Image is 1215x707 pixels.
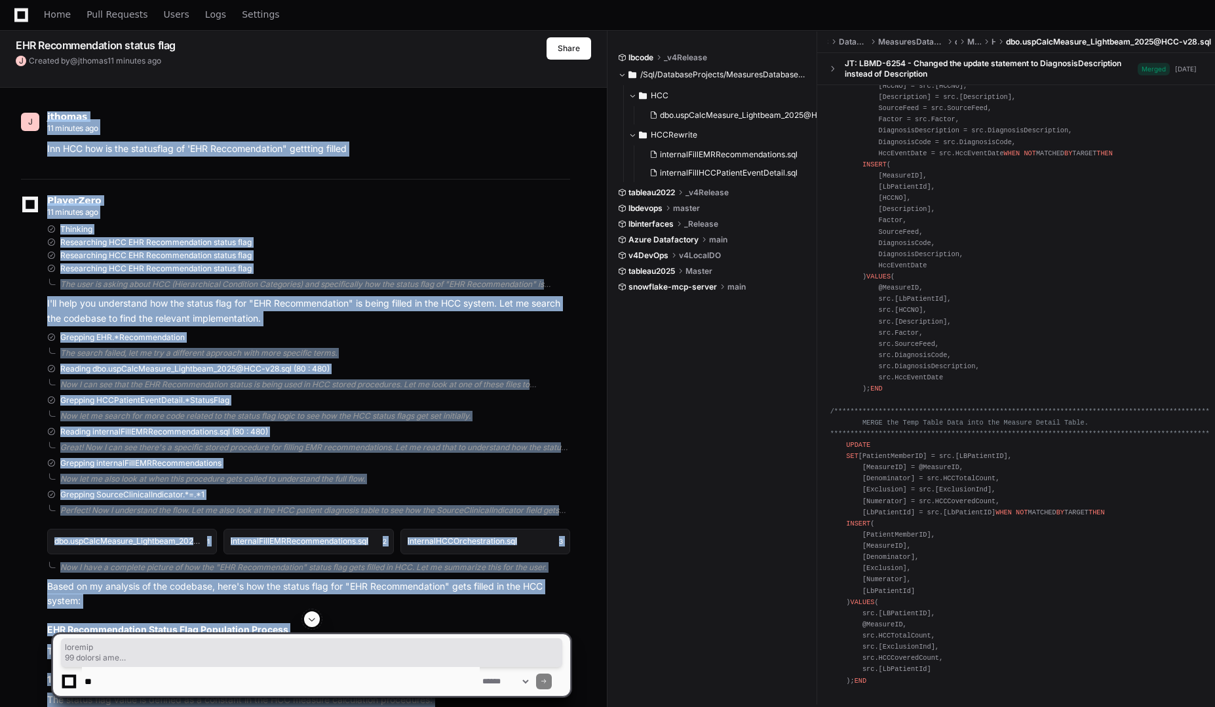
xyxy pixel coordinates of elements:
[1006,37,1211,47] span: dbo.uspCalcMeasure_Lightbeam_2025@HCC-v28.sql
[60,332,185,343] span: Grepping EHR.*Recommendation
[828,37,828,47] span: Sql
[383,536,387,546] span: 2
[1024,149,1035,157] span: NOT
[967,37,981,47] span: Measures
[559,536,563,546] span: 3
[60,474,570,484] div: Now let me also look at when this procedure gets called to understand the full flow.
[60,250,252,261] span: Researching HCC EHR Recommendation status flag
[846,452,858,460] span: SET
[47,197,101,204] span: PlayerZero
[651,90,668,101] span: HCC
[65,642,558,663] span: loremip 99 dolorsi ame Con ADI eli se doe temporinci ut 'LAB Etdoloremagnaa" enimadmi veniam Quis...
[846,520,870,527] span: INSERT
[60,348,570,358] div: The search failed, let me try a different approach with more specific terms.
[727,282,746,292] span: main
[408,537,517,545] h1: internalHCCOrchestration.sql
[1016,508,1028,516] span: NOT
[639,88,647,104] svg: Directory
[60,263,252,274] span: Researching HCC EHR Recommendation status flag
[16,39,176,52] app-text-character-animate: EHR Recommendation status flag
[640,69,807,80] span: /Sql/DatabaseProjects/MeasuresDatabaseStoredProcedures/dbo/Measures
[60,379,570,390] div: Now I can see that the EHR Recommendation status is being used in HCC stored procedures. Let me l...
[628,187,675,198] span: tableau2022
[628,250,668,261] span: v4DevOps
[1089,508,1105,516] span: THEN
[878,37,945,47] span: MeasuresDatabaseStoredProcedures
[44,10,71,18] span: Home
[60,364,330,374] span: Reading dbo.uspCalcMeasure_Lightbeam_2025@HCC-v28.sql (80 : 480)
[70,56,78,66] span: @
[60,279,570,290] div: The user is asking about HCC (Hierarchical Condition Categories) and specifically how the status ...
[850,598,874,606] span: VALUES
[709,235,727,245] span: main
[1175,64,1197,74] div: [DATE]
[547,37,591,60] button: Share
[47,111,87,122] span: jthomas
[845,58,1138,79] div: JT: LBMD-6254 - Changed the update statement to DiagnosisDescription instead of Description
[685,187,729,198] span: _v4Release
[870,385,882,392] span: END
[60,442,570,453] div: Great! Now I can see there's a specific stored procedure for filling EMR recommendations. Let me ...
[78,56,107,66] span: jthomas
[1064,149,1072,157] span: BY
[673,203,700,214] span: master
[995,508,1012,516] span: WHEN
[618,64,807,85] button: /Sql/DatabaseProjects/MeasuresDatabaseStoredProcedures/dbo/Measures
[685,266,712,277] span: Master
[651,130,697,140] span: HCCRewrite
[866,273,891,280] span: VALUES
[1004,149,1020,157] span: WHEN
[846,441,870,449] span: UPDATE
[47,579,570,609] p: Based on my analysis of the codebase, here's how the status flag for "EHR Recommendation" gets fi...
[47,529,217,554] button: dbo.uspCalcMeasure_Lightbeam_2025@HCC-v28.sql1
[207,536,210,546] span: 1
[644,164,810,182] button: internalFillHCCPatientEventDetail.sql
[664,52,707,63] span: _v4Release
[47,142,570,157] p: Inn HCC how is the statusflag of 'EHR Reccomendation" gettting filled
[47,296,570,326] p: I'll help you understand how the status flag for "EHR Recommendation" is being filled in the HCC ...
[60,224,92,235] span: Thinking
[644,145,810,164] button: internalFillEMRRecommendations.sql
[60,458,222,468] span: Grepping internalFillEMRRecommendations
[60,411,570,421] div: Now let me search for more code related to the status flag logic to see how the HCC status flags ...
[679,250,721,261] span: v4LocalDO
[992,37,995,47] span: HCC
[205,10,226,18] span: Logs
[639,127,647,143] svg: Directory
[107,56,161,66] span: 11 minutes ago
[628,67,636,83] svg: Directory
[644,106,820,124] button: dbo.uspCalcMeasure_Lightbeam_2025@HCC-v28.sql
[1056,508,1064,516] span: BY
[628,124,818,145] button: HCCRewrite
[231,537,368,545] h1: internalFillEMRRecommendations.sql
[60,427,268,437] span: Reading internalFillEMRRecommendations.sql (80 : 480)
[628,52,653,63] span: lbcode
[19,56,24,66] h1: J
[29,56,161,66] span: Created by
[47,207,98,217] span: 11 minutes ago
[54,537,201,545] h1: dbo.uspCalcMeasure_Lightbeam_2025@HCC-v28.sql
[660,168,798,178] span: internalFillHCCPatientEventDetail.sql
[400,529,570,554] button: internalHCCOrchestration.sql3
[28,117,33,127] h1: J
[87,10,147,18] span: Pull Requests
[628,203,663,214] span: lbdevops
[955,37,957,47] span: dbo
[628,85,818,106] button: HCC
[60,489,204,500] span: Grepping SourceClinicalIndicator.*=.*1
[60,505,570,516] div: Perfect! Now I understand the flow. Let me also look at the HCC patient diagnosis table to see ho...
[60,562,570,573] div: Now I have a complete picture of how the "EHR Recommendation" status flag gets filled in HCC. Let...
[628,266,675,277] span: tableau2025
[628,219,674,229] span: lbinterfaces
[839,37,868,47] span: DatabaseProjects
[47,123,98,133] span: 11 minutes ago
[660,149,798,160] span: internalFillEMRRecommendations.sql
[1138,63,1170,75] span: Merged
[684,219,718,229] span: _Release
[223,529,393,554] button: internalFillEMRRecommendations.sql2
[60,395,229,406] span: Grepping HCCPatientEventDetail.*StatusFlag
[628,235,699,245] span: Azure Datafactory
[862,161,887,168] span: INSERT
[660,110,859,121] span: dbo.uspCalcMeasure_Lightbeam_2025@HCC-v28.sql
[164,10,189,18] span: Users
